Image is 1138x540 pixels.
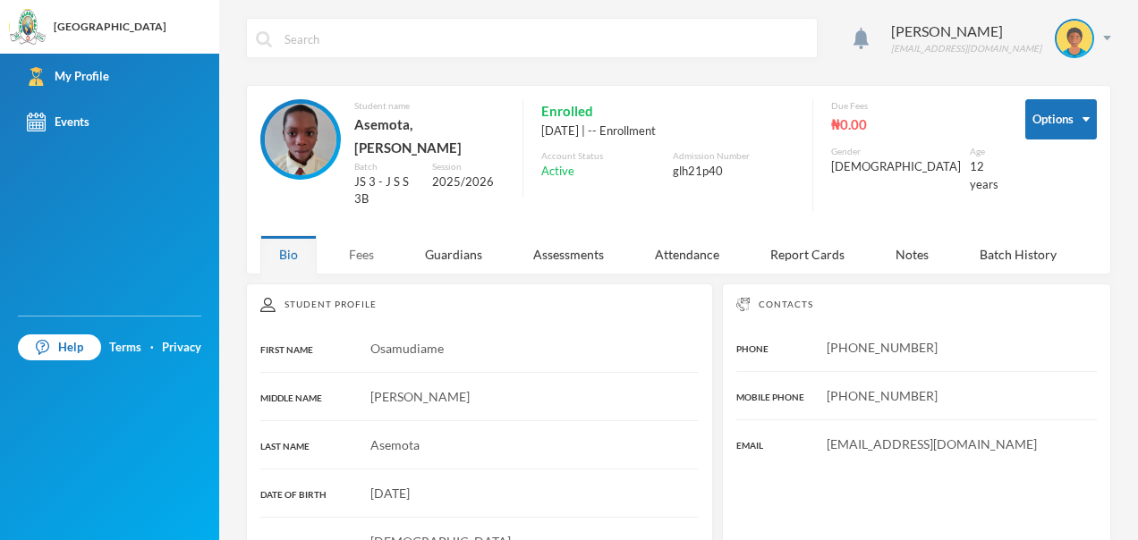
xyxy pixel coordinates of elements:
[673,149,794,163] div: Admission Number
[831,99,998,113] div: Due Fees
[891,42,1041,55] div: [EMAIL_ADDRESS][DOMAIN_NAME]
[27,113,89,131] div: Events
[752,235,863,274] div: Report Cards
[354,113,505,160] div: Asemota, [PERSON_NAME]
[432,160,505,173] div: Session
[370,437,420,452] span: Asemota
[18,334,101,361] a: Help
[27,67,109,86] div: My Profile
[260,235,317,274] div: Bio
[877,235,947,274] div: Notes
[256,31,272,47] img: search
[354,99,505,113] div: Student name
[736,298,1097,311] div: Contacts
[831,145,961,158] div: Gender
[541,99,593,122] span: Enrolled
[970,145,998,158] div: Age
[961,235,1075,274] div: Batch History
[370,485,410,501] span: [DATE]
[891,21,1041,42] div: [PERSON_NAME]
[406,235,501,274] div: Guardians
[827,388,938,403] span: [PHONE_NUMBER]
[109,339,141,357] a: Terms
[330,235,393,274] div: Fees
[1057,21,1092,56] img: STUDENT
[162,339,201,357] a: Privacy
[831,158,961,176] div: [DEMOGRAPHIC_DATA]
[283,19,808,59] input: Search
[260,298,699,312] div: Student Profile
[831,113,998,136] div: ₦0.00
[54,19,166,35] div: [GEOGRAPHIC_DATA]
[370,389,470,404] span: [PERSON_NAME]
[636,235,738,274] div: Attendance
[827,436,1037,451] span: [EMAIL_ADDRESS][DOMAIN_NAME]
[673,163,794,181] div: glh21p40
[150,339,154,357] div: ·
[541,122,794,140] div: [DATE] | -- Enrollment
[370,341,444,356] span: Osamudiame
[541,149,663,163] div: Account Status
[354,173,419,208] div: JS 3 - J S S 3B
[10,10,46,46] img: logo
[354,160,419,173] div: Batch
[514,235,623,274] div: Assessments
[1025,99,1097,139] button: Options
[432,173,505,191] div: 2025/2026
[541,163,574,181] span: Active
[827,340,938,355] span: [PHONE_NUMBER]
[970,158,998,193] div: 12 years
[265,104,336,175] img: STUDENT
